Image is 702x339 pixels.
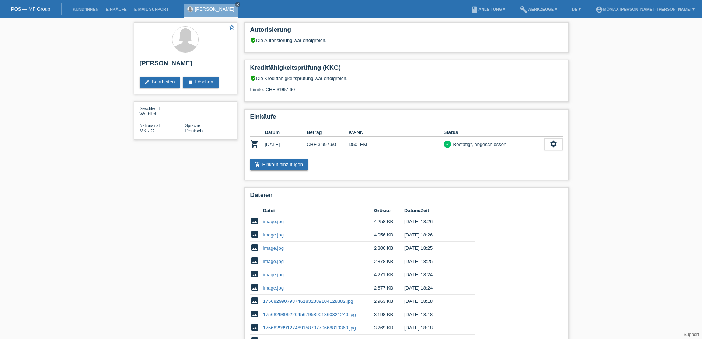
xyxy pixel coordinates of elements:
a: Kund*innen [69,7,102,11]
div: Die Kreditfähigkeitsprüfung war erfolgreich. Limite: CHF 3'997.60 [250,75,563,98]
td: D501EM [349,137,444,152]
span: Sprache [185,123,200,128]
a: Einkäufe [102,7,130,11]
a: add_shopping_cartEinkauf hinzufügen [250,159,308,170]
td: 3'269 KB [374,321,404,335]
h2: Kreditfähigkeitsprüfung (KKG) [250,64,563,75]
a: DE ▾ [568,7,584,11]
a: buildWerkzeuge ▾ [516,7,561,11]
td: 4'056 KB [374,228,404,242]
h2: Autorisierung [250,26,563,37]
a: bookAnleitung ▾ [467,7,509,11]
th: Datum [265,128,307,137]
td: 3'198 KB [374,308,404,321]
td: [DATE] 18:18 [404,295,465,308]
a: deleteLöschen [183,77,218,88]
a: close [235,2,240,7]
span: Geschlecht [140,106,160,111]
i: verified_user [250,37,256,43]
a: image.jpg [263,219,284,224]
i: add_shopping_cart [255,162,261,167]
i: image [250,256,259,265]
td: [DATE] 18:26 [404,215,465,228]
i: image [250,323,259,332]
td: 4'258 KB [374,215,404,228]
i: verified_user [250,75,256,81]
h2: [PERSON_NAME] [140,60,231,71]
i: settings [549,140,558,148]
td: [DATE] 18:24 [404,281,465,295]
td: [DATE] 18:25 [404,255,465,268]
i: image [250,283,259,292]
h2: Einkäufe [250,113,563,124]
i: star_border [228,24,235,31]
a: 1756829907937461832389104128382.jpg [263,298,353,304]
a: image.jpg [263,285,284,291]
td: 2'878 KB [374,255,404,268]
a: image.jpg [263,259,284,264]
i: image [250,309,259,318]
td: [DATE] 18:26 [404,228,465,242]
td: [DATE] [265,137,307,152]
td: CHF 3'997.60 [307,137,349,152]
td: 2'806 KB [374,242,404,255]
span: Deutsch [185,128,203,134]
div: Die Autorisierung war erfolgreich. [250,37,563,43]
i: image [250,296,259,305]
i: image [250,270,259,279]
a: image.jpg [263,272,284,277]
th: Datum/Zeit [404,206,465,215]
td: [DATE] 18:18 [404,308,465,321]
th: Betrag [307,128,349,137]
a: Support [684,332,699,337]
i: image [250,217,259,225]
a: E-Mail Support [130,7,172,11]
td: [DATE] 18:18 [404,321,465,335]
i: book [471,6,478,13]
a: image.jpg [263,232,284,238]
th: Status [444,128,544,137]
h2: Dateien [250,191,563,203]
i: image [250,243,259,252]
span: Mazedonien / C / 27.08.2003 [140,128,154,134]
td: 2'677 KB [374,281,404,295]
a: 17568298992204567958901360321240.jpg [263,312,356,317]
th: Grösse [374,206,404,215]
a: [PERSON_NAME] [195,6,234,12]
a: 17568298912746915873770668819360.jpg [263,325,356,331]
i: check [445,141,450,146]
i: edit [144,79,150,85]
i: delete [187,79,193,85]
i: image [250,230,259,239]
a: editBearbeiten [140,77,180,88]
a: star_border [228,24,235,32]
span: Nationalität [140,123,160,128]
div: Bestätigt, abgeschlossen [451,141,507,148]
i: close [236,3,240,6]
th: Datei [263,206,374,215]
a: POS — MF Group [11,6,50,12]
i: POSP00026971 [250,139,259,148]
td: 2'963 KB [374,295,404,308]
td: 4'271 KB [374,268,404,281]
div: Weiblich [140,105,185,117]
td: [DATE] 18:24 [404,268,465,281]
i: account_circle [596,6,603,13]
i: build [520,6,527,13]
a: account_circleMömax [PERSON_NAME] - [PERSON_NAME] ▾ [592,7,698,11]
a: image.jpg [263,245,284,251]
td: [DATE] 18:25 [404,242,465,255]
th: KV-Nr. [349,128,444,137]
